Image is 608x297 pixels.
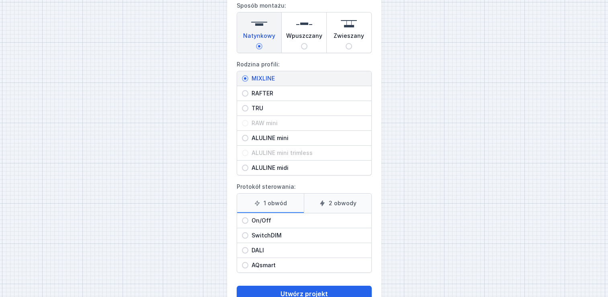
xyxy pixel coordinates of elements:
[286,32,322,43] span: Wpuszczany
[242,105,248,111] input: TRU
[243,32,275,43] span: Natynkowy
[242,75,248,82] input: MIXLINE
[341,16,357,32] img: suspended.svg
[248,134,366,142] span: ALULINE mini
[304,194,371,213] label: 2 obwody
[237,180,372,273] label: Protokół sterowania:
[248,164,366,172] span: ALULINE midi
[242,165,248,171] input: ALULINE midi
[346,43,352,49] input: Zwieszany
[334,32,364,43] span: Zwieszany
[248,74,366,82] span: MIXLINE
[237,194,304,213] label: 1 obwód
[251,16,267,32] img: surface.svg
[296,16,312,32] img: recessed.svg
[248,246,366,254] span: DALI
[242,247,248,254] input: DALI
[248,104,366,112] span: TRU
[242,90,248,97] input: RAFTER
[237,58,372,175] label: Rodzina profili:
[242,262,248,268] input: AQsmart
[248,261,366,269] span: AQsmart
[242,232,248,239] input: SwitchDIM
[242,217,248,224] input: On/Off
[248,217,366,225] span: On/Off
[301,43,307,49] input: Wpuszczany
[242,135,248,141] input: ALULINE mini
[248,89,366,97] span: RAFTER
[248,231,366,239] span: SwitchDIM
[256,43,262,49] input: Natynkowy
